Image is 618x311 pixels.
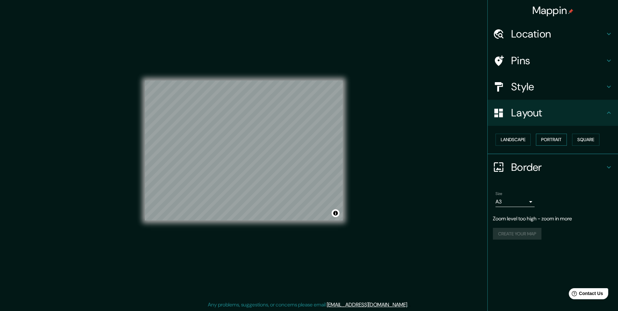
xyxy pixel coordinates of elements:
[488,100,618,126] div: Layout
[496,197,535,207] div: A3
[511,106,605,119] h4: Layout
[532,4,574,17] h4: Mappin
[572,134,599,146] button: Square
[536,134,567,146] button: Portrait
[496,134,531,146] button: Landscape
[409,301,410,309] div: .
[496,191,502,196] label: Size
[493,215,613,223] p: Zoom level too high - zoom in more
[488,74,618,100] div: Style
[511,54,605,67] h4: Pins
[488,48,618,74] div: Pins
[488,21,618,47] div: Location
[327,301,407,308] a: [EMAIL_ADDRESS][DOMAIN_NAME]
[208,301,408,309] p: Any problems, suggestions, or concerns please email .
[568,9,573,14] img: pin-icon.png
[145,81,343,220] canvas: Map
[332,209,339,217] button: Toggle attribution
[511,161,605,174] h4: Border
[488,154,618,180] div: Border
[560,286,611,304] iframe: Help widget launcher
[511,27,605,40] h4: Location
[408,301,409,309] div: .
[511,80,605,93] h4: Style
